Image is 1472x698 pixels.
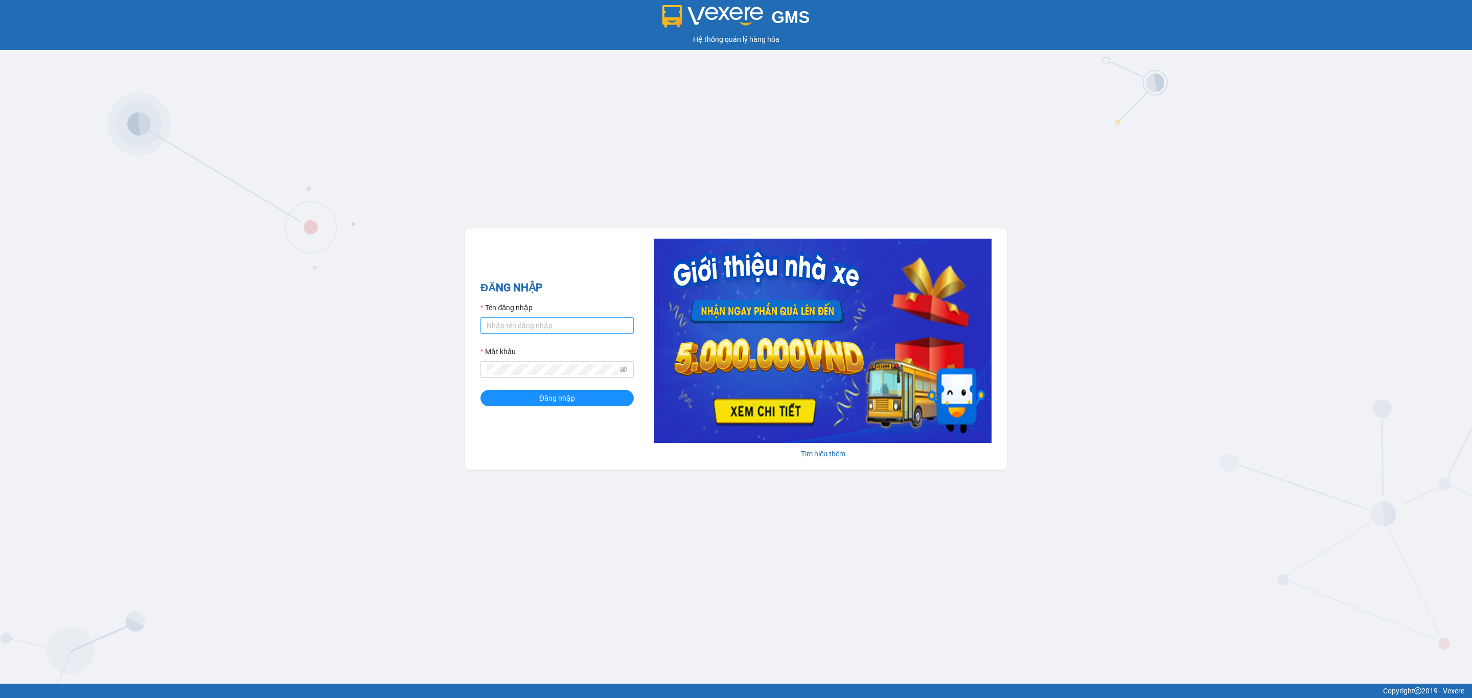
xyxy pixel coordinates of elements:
img: banner-0 [654,239,992,443]
div: Hệ thống quản lý hàng hóa [3,34,1469,45]
span: GMS [771,8,810,27]
label: Mật khẩu [480,346,516,357]
div: Copyright 2019 - Vexere [8,685,1464,696]
input: Tên đăng nhập [480,317,634,334]
a: GMS [662,15,810,24]
span: copyright [1414,687,1421,694]
span: eye-invisible [620,366,627,373]
img: logo 2 [662,5,764,28]
button: Đăng nhập [480,390,634,406]
h2: ĐĂNG NHẬP [480,280,634,296]
label: Tên đăng nhập [480,302,533,313]
input: Mật khẩu [487,364,618,375]
div: Tìm hiểu thêm [654,448,992,459]
span: Đăng nhập [539,392,575,404]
